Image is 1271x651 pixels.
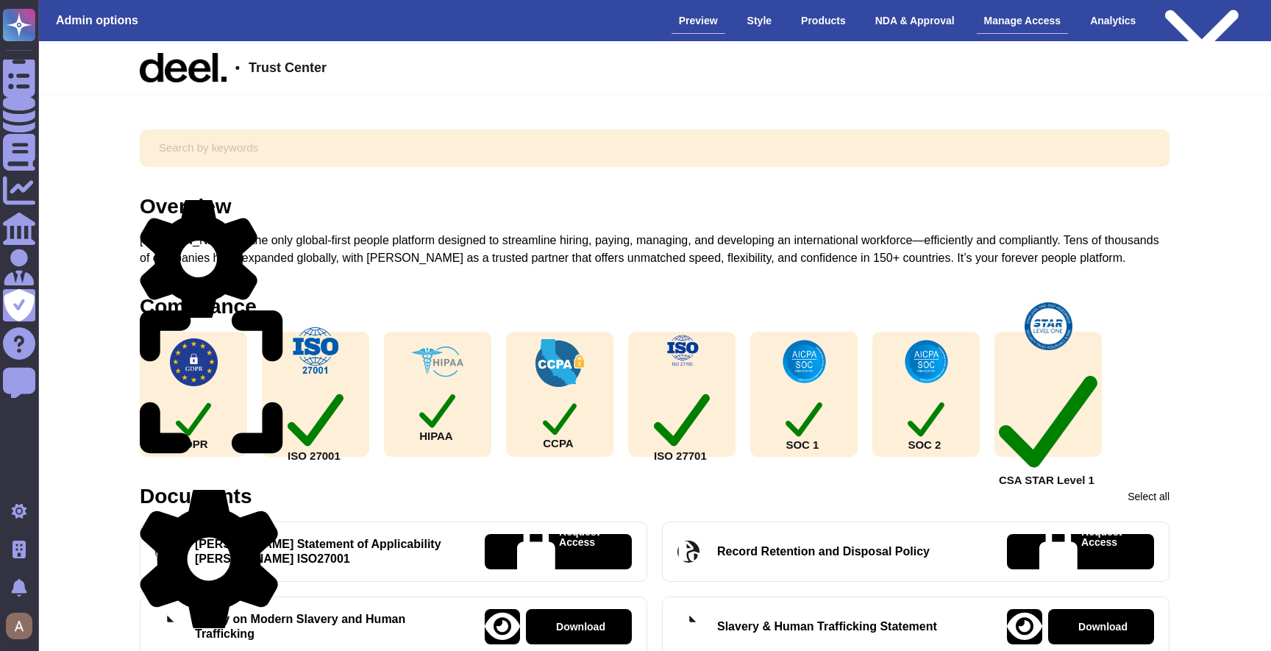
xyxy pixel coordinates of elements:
[3,610,43,642] button: user
[412,346,463,377] img: check
[195,537,467,566] div: [PERSON_NAME] Statement of Applicability [PERSON_NAME] ISO27001
[977,8,1069,34] div: Manage Access
[717,544,930,559] div: Record Retention and Disposal Policy
[543,399,577,448] div: CCPA
[140,196,232,217] div: Overview
[6,613,32,639] img: user
[291,327,341,374] img: check
[249,61,327,74] span: Trust Center
[140,53,227,82] img: Company Banner
[672,8,725,34] div: Preview
[140,296,257,317] div: Compliance
[902,338,950,385] img: check
[717,619,937,634] div: Slavery & Human Trafficking Statement
[195,612,467,641] div: Policy on Modern Slavery and Human Trafficking
[150,135,1159,161] input: Search by keywords
[1128,491,1169,502] div: Select all
[780,338,828,385] img: check
[868,8,962,33] div: NDA & Approval
[740,8,779,33] div: Style
[140,232,1169,267] div: [PERSON_NAME] is the only global-first people platform designed to streamline hiring, paying, man...
[786,397,822,449] div: SOC 1
[56,13,138,27] h3: Admin options
[908,397,944,449] div: SOC 2
[235,61,240,74] span: •
[140,486,252,507] div: Documents
[535,339,585,387] img: check
[556,622,605,632] p: Download
[1078,622,1128,632] p: Download
[419,389,456,442] div: HIPAA
[1081,527,1122,577] p: Request Access
[1083,8,1143,33] div: Analytics
[559,527,599,577] p: Request Access
[1025,302,1072,350] img: check
[658,327,706,374] img: check
[654,386,710,461] div: ISO 27701
[288,386,343,461] div: ISO 27001
[794,8,853,33] div: Products
[999,362,1097,485] div: CSA STAR Level 1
